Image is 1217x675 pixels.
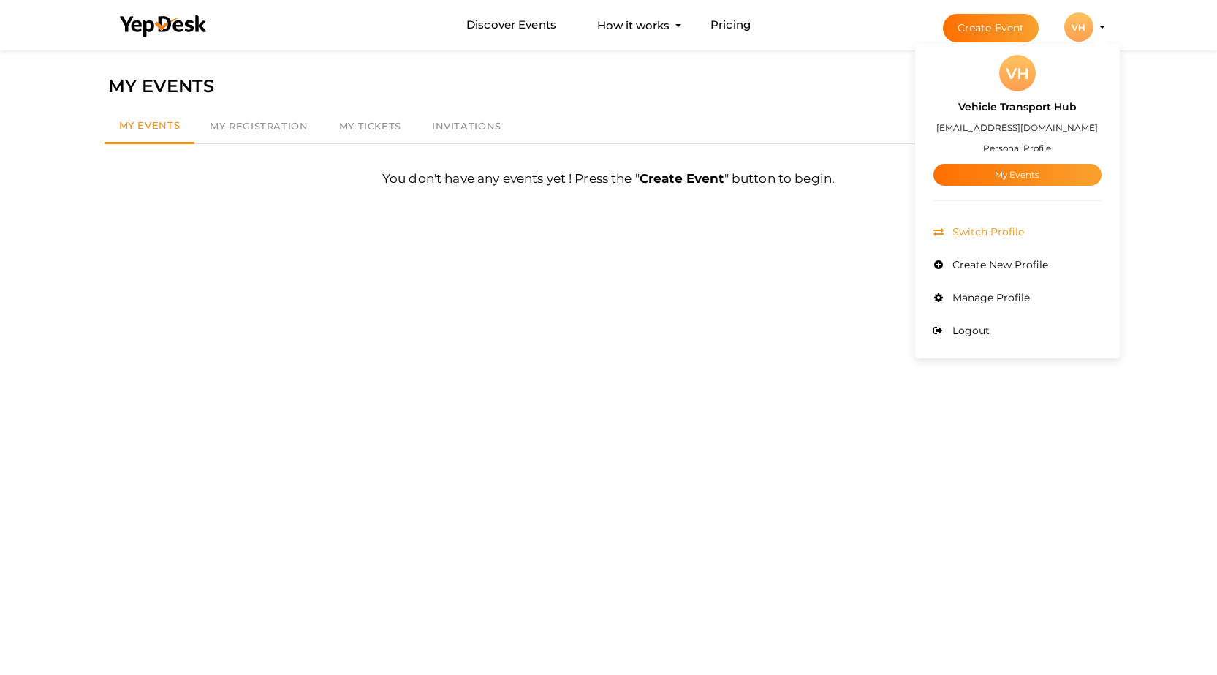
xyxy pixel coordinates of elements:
[710,12,751,39] a: Pricing
[949,324,990,337] span: Logout
[108,72,1110,100] div: MY EVENTS
[593,12,674,39] button: How it works
[640,171,724,186] b: Create Event
[194,110,323,143] a: My Registration
[983,143,1051,154] small: Personal Profile
[432,120,501,132] span: Invitations
[417,110,517,143] a: Invitations
[936,119,1098,136] label: [EMAIL_ADDRESS][DOMAIN_NAME]
[1064,12,1093,42] div: VH
[339,120,401,132] span: My Tickets
[466,12,556,39] a: Discover Events
[958,99,1077,116] label: Vehicle Transport Hub
[119,119,181,131] span: My Events
[324,110,417,143] a: My Tickets
[382,170,835,198] label: You don't have any events yet ! Press the " " button to begin.
[933,164,1102,186] a: My Events
[949,291,1030,304] span: Manage Profile
[1064,22,1093,33] profile-pic: VH
[1060,12,1098,42] button: VH
[949,225,1024,238] span: Switch Profile
[105,110,195,144] a: My Events
[949,258,1048,271] span: Create New Profile
[999,55,1036,91] div: VH
[943,14,1039,42] button: Create Event
[210,120,308,132] span: My Registration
